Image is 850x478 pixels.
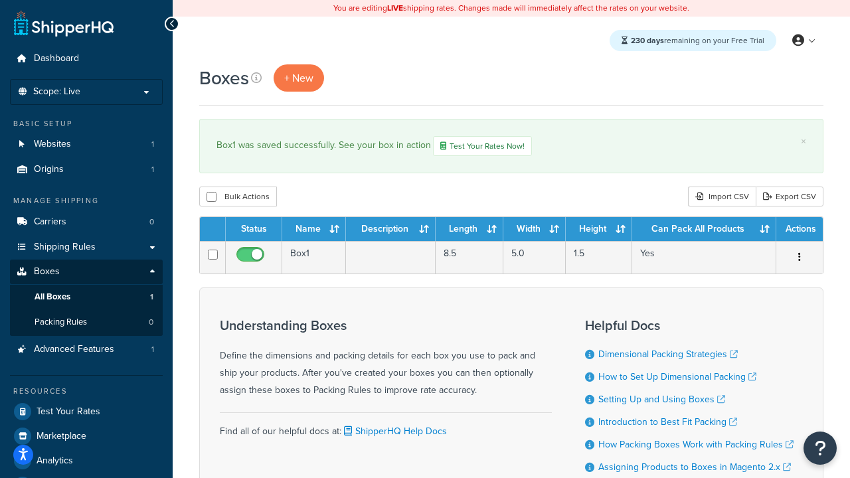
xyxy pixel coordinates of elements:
div: Basic Setup [10,118,163,129]
a: Test Your Rates [10,400,163,424]
li: Carriers [10,210,163,234]
td: Box1 [282,241,346,274]
th: Description : activate to sort column ascending [346,217,436,241]
span: Test Your Rates [37,406,100,418]
a: How Packing Boxes Work with Packing Rules [598,438,794,451]
li: Boxes [10,260,163,335]
th: Actions [776,217,823,241]
div: Box1 was saved successfully. See your box in action [216,136,806,156]
h1: Boxes [199,65,249,91]
a: Origins 1 [10,157,163,182]
a: Marketplace [10,424,163,448]
span: Analytics [37,455,73,467]
a: + New [274,64,324,92]
a: How to Set Up Dimensional Packing [598,370,756,384]
span: 1 [150,291,153,303]
a: Introduction to Best Fit Packing [598,415,737,429]
b: LIVE [387,2,403,14]
h3: Understanding Boxes [220,318,552,333]
h3: Helpful Docs [585,318,794,333]
li: All Boxes [10,285,163,309]
td: Yes [632,241,776,274]
div: Find all of our helpful docs at: [220,412,552,440]
span: All Boxes [35,291,70,303]
a: Websites 1 [10,132,163,157]
span: 1 [151,344,154,355]
th: Status [226,217,282,241]
button: Bulk Actions [199,187,277,206]
a: Dashboard [10,46,163,71]
div: Resources [10,386,163,397]
span: Shipping Rules [34,242,96,253]
li: Advanced Features [10,337,163,362]
a: Dimensional Packing Strategies [598,347,738,361]
td: 1.5 [566,241,632,274]
a: Export CSV [756,187,823,206]
th: Name : activate to sort column ascending [282,217,346,241]
strong: 230 days [631,35,664,46]
a: Setting Up and Using Boxes [598,392,725,406]
th: Length : activate to sort column ascending [436,217,503,241]
div: Import CSV [688,187,756,206]
li: Websites [10,132,163,157]
a: ShipperHQ Home [14,10,114,37]
th: Can Pack All Products : activate to sort column ascending [632,217,776,241]
th: Width : activate to sort column ascending [503,217,566,241]
a: × [801,136,806,147]
span: + New [284,70,313,86]
span: Origins [34,164,64,175]
a: Test Your Rates Now! [433,136,532,156]
a: All Boxes 1 [10,285,163,309]
a: Carriers 0 [10,210,163,234]
span: Boxes [34,266,60,278]
a: Assigning Products to Boxes in Magento 2.x [598,460,791,474]
div: Define the dimensions and packing details for each box you use to pack and ship your products. Af... [220,318,552,399]
th: Height : activate to sort column ascending [566,217,632,241]
td: 5.0 [503,241,566,274]
span: 0 [149,317,153,328]
td: 8.5 [436,241,503,274]
span: Carriers [34,216,66,228]
div: Manage Shipping [10,195,163,206]
span: 1 [151,164,154,175]
a: Shipping Rules [10,235,163,260]
span: Scope: Live [33,86,80,98]
span: Advanced Features [34,344,114,355]
span: Packing Rules [35,317,87,328]
a: Analytics [10,449,163,473]
span: Marketplace [37,431,86,442]
div: remaining on your Free Trial [610,30,776,51]
a: Advanced Features 1 [10,337,163,362]
a: ShipperHQ Help Docs [341,424,447,438]
li: Packing Rules [10,310,163,335]
button: Open Resource Center [804,432,837,465]
span: Dashboard [34,53,79,64]
span: 1 [151,139,154,150]
span: 0 [149,216,154,228]
a: Packing Rules 0 [10,310,163,335]
a: Boxes [10,260,163,284]
span: Websites [34,139,71,150]
li: Origins [10,157,163,182]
